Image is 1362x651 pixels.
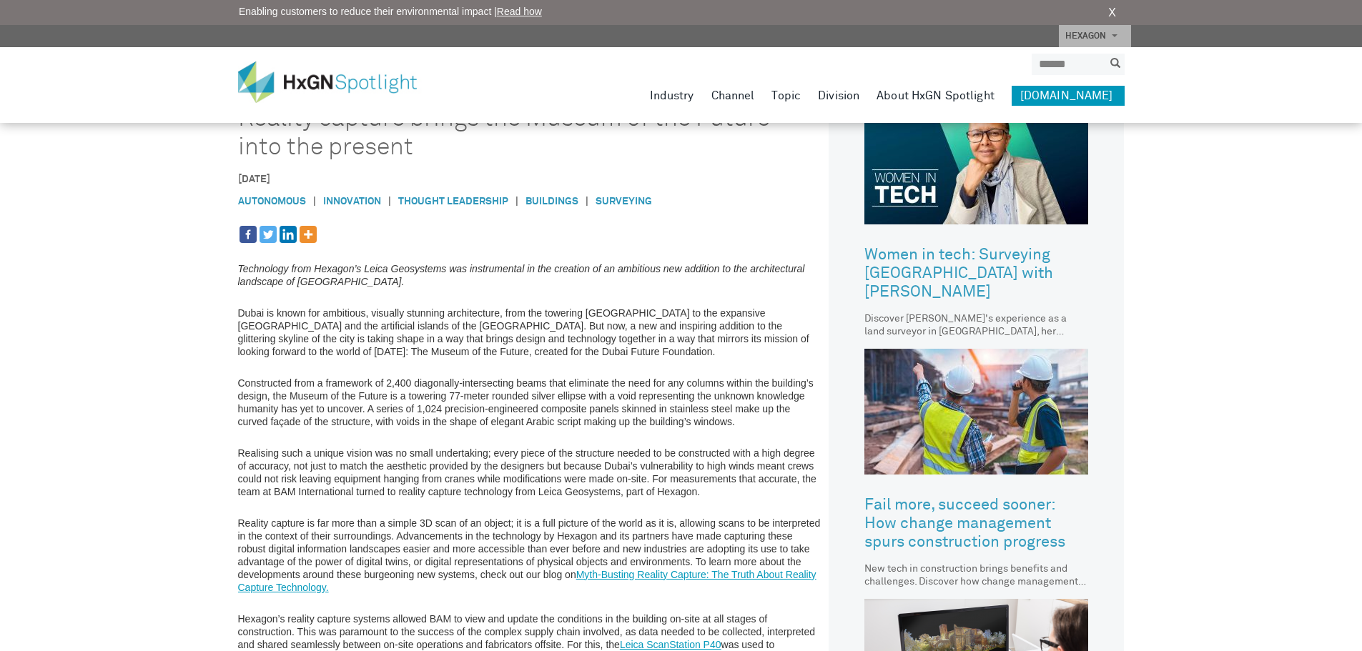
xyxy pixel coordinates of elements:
p: Reality capture is far more than a simple 3D scan of an object; it is a full picture of the world... [238,517,822,594]
a: Read how [497,6,542,17]
span: Enabling customers to reduce their environmental impact | [239,4,542,19]
a: Topic [771,86,801,106]
a: Fail more, succeed sooner: How change management spurs construction progress [864,485,1088,562]
a: Innovation [323,197,381,207]
span: | [578,194,596,209]
a: Leica ScanStation P40 [620,639,721,650]
a: About HxGN Spotlight [877,86,995,106]
a: Women in tech: Surveying [GEOGRAPHIC_DATA] with [PERSON_NAME] [864,235,1088,312]
img: HxGN Spotlight [238,61,438,103]
span: | [306,194,323,209]
time: [DATE] [238,174,270,184]
em: Technology from Hexagon’s Leica Geosystems was instrumental in the creation of an ambitious new a... [238,263,805,287]
span: | [508,194,525,209]
a: More [300,226,317,243]
a: Surveying [596,197,652,207]
a: HEXAGON [1059,25,1131,47]
a: [DOMAIN_NAME] [1012,86,1125,106]
p: Dubai is known for ambitious, visually stunning architecture, from the towering [GEOGRAPHIC_DATA]... [238,307,822,358]
p: Constructed from a framework of 2,400 diagonally-intersecting beams that eliminate the need for a... [238,377,822,428]
h1: Reality capture brings the Museum of the Future into the present [238,104,781,161]
a: Industry [650,86,694,106]
a: Myth-Busting Reality Capture: The Truth About Reality Capture Technology. [238,569,816,593]
a: Channel [711,86,755,106]
a: Twitter [260,226,277,243]
a: Division [818,86,859,106]
div: Discover [PERSON_NAME]'s experience as a land surveyor in [GEOGRAPHIC_DATA], her embrace of techn... [864,312,1088,338]
p: Realising such a unique vision was no small undertaking; every piece of the structure needed to b... [238,447,822,498]
span: | [381,194,398,209]
img: Fail more, succeed sooner: How change management spurs construction progress [864,349,1088,474]
div: New tech in construction brings benefits and challenges. Discover how change management aids auto... [864,562,1088,588]
img: Women in tech: Surveying South Africa with Tumeka Bikitsha [864,99,1088,224]
a: Thought Leadership [398,197,508,207]
a: Linkedin [280,226,297,243]
a: Facebook [240,226,257,243]
a: X [1108,4,1116,21]
a: Autonomous [238,197,306,207]
a: Buildings [525,197,578,207]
